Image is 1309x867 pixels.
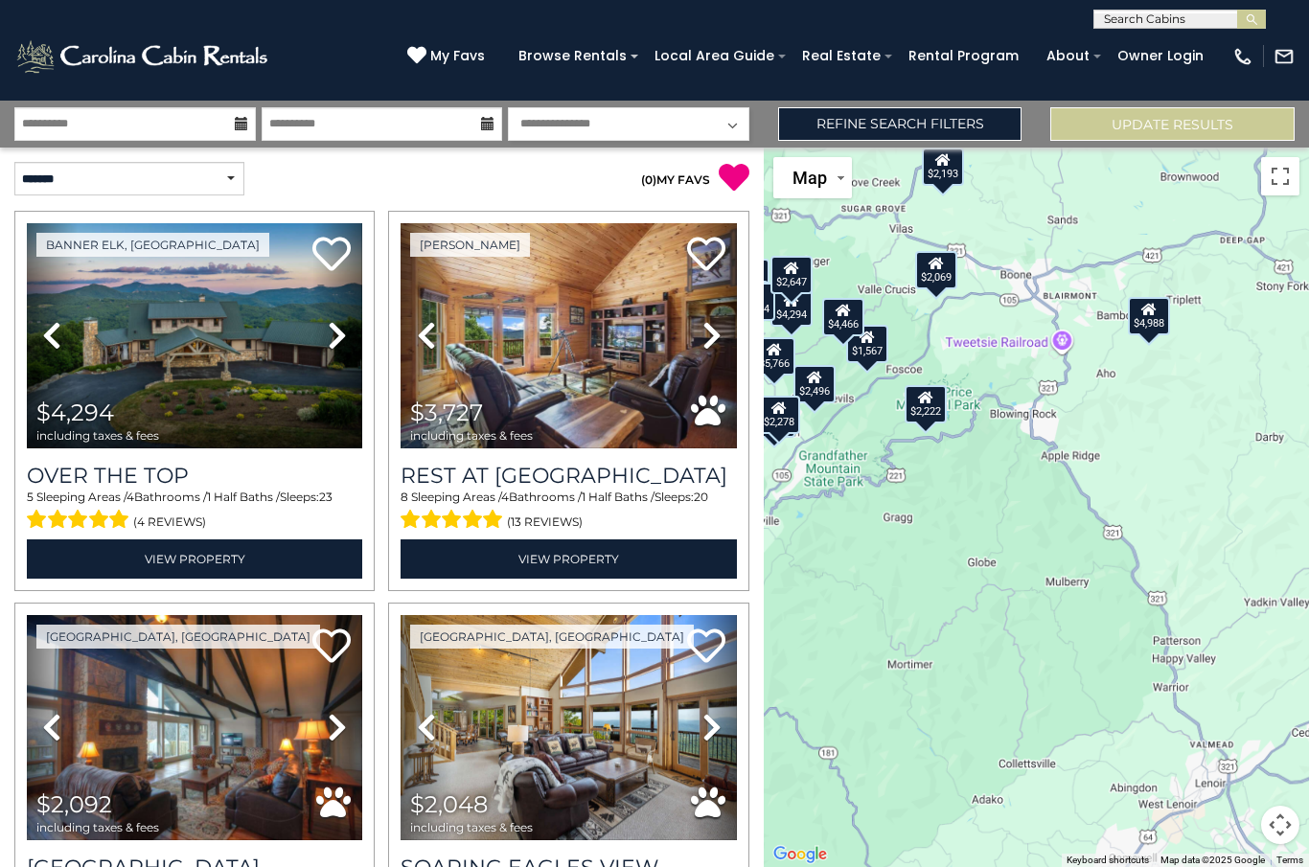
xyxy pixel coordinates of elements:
[14,37,273,76] img: White-1-2.png
[1160,855,1265,865] span: Map data ©2025 Google
[1232,46,1253,67] img: phone-regular-white.png
[207,490,280,504] span: 1 Half Baths /
[1261,806,1299,844] button: Map camera controls
[36,790,112,818] span: $2,092
[407,46,490,67] a: My Favs
[641,172,656,187] span: ( )
[1261,157,1299,195] button: Toggle fullscreen view
[1067,854,1149,867] button: Keyboard shortcuts
[1129,296,1171,334] div: $4,988
[687,627,725,668] a: Add to favorites
[401,490,408,504] span: 8
[753,399,795,438] div: $3,341
[823,297,865,335] div: $4,466
[401,539,736,579] a: View Property
[899,41,1028,71] a: Rental Program
[401,223,736,448] img: thumbnail_164747674.jpeg
[401,615,736,840] img: thumbnail_167150352.jpeg
[645,172,653,187] span: 0
[319,490,333,504] span: 23
[410,821,533,833] span: including taxes & fees
[36,821,159,833] span: including taxes & fees
[847,324,889,362] div: $1,567
[770,255,813,293] div: $2,647
[126,490,134,504] span: 4
[36,429,159,442] span: including taxes & fees
[1276,855,1303,865] a: Terms
[430,46,485,66] span: My Favs
[501,490,509,504] span: 4
[410,233,530,257] a: [PERSON_NAME]
[769,842,832,867] a: Open this area in Google Maps (opens a new window)
[36,625,320,649] a: [GEOGRAPHIC_DATA], [GEOGRAPHIC_DATA]
[769,842,832,867] img: Google
[694,490,708,504] span: 20
[27,539,362,579] a: View Property
[922,147,964,185] div: $2,193
[641,172,710,187] a: (0)MY FAVS
[906,384,948,422] div: $2,222
[133,510,206,535] span: (4 reviews)
[36,233,269,257] a: Banner Elk, [GEOGRAPHIC_DATA]
[687,235,725,276] a: Add to favorites
[773,157,852,198] button: Change map style
[401,463,736,489] h3: Rest at Mountain Crest
[582,490,654,504] span: 1 Half Baths /
[1037,41,1099,71] a: About
[312,627,351,668] a: Add to favorites
[758,395,800,433] div: $2,278
[410,429,533,442] span: including taxes & fees
[27,615,362,840] img: thumbnail_163276095.jpeg
[312,235,351,276] a: Add to favorites
[27,463,362,489] a: Over The Top
[27,223,362,448] img: thumbnail_167153549.jpeg
[770,287,813,326] div: $4,294
[1050,107,1295,141] button: Update Results
[645,41,784,71] a: Local Area Guide
[778,107,1022,141] a: Refine Search Filters
[27,489,362,535] div: Sleeping Areas / Bathrooms / Sleeps:
[509,41,636,71] a: Browse Rentals
[792,168,827,188] span: Map
[792,41,890,71] a: Real Estate
[1108,41,1213,71] a: Owner Login
[793,364,836,402] div: $2,496
[27,490,34,504] span: 5
[915,251,957,289] div: $2,069
[36,399,114,426] span: $4,294
[401,489,736,535] div: Sleeping Areas / Bathrooms / Sleeps:
[753,337,795,376] div: $5,766
[507,510,583,535] span: (13 reviews)
[410,625,694,649] a: [GEOGRAPHIC_DATA], [GEOGRAPHIC_DATA]
[410,399,483,426] span: $3,727
[410,790,488,818] span: $2,048
[1274,46,1295,67] img: mail-regular-white.png
[401,463,736,489] a: Rest at [GEOGRAPHIC_DATA]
